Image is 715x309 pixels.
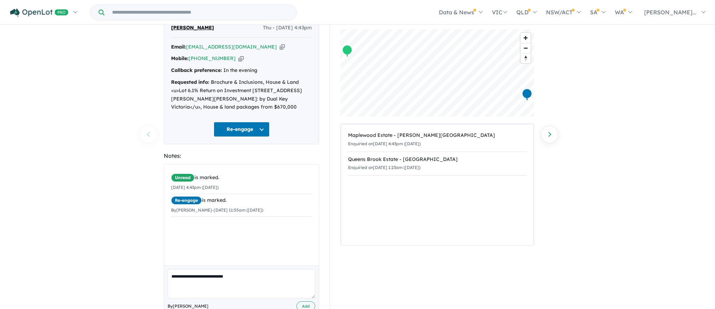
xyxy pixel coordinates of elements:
[171,66,312,75] div: In the evening
[171,196,312,205] div: is marked.
[348,152,526,176] a: Queens Brook Estate - [GEOGRAPHIC_DATA]Enquiried on[DATE] 1:23am ([DATE])
[171,44,186,50] strong: Email:
[186,44,277,50] a: [EMAIL_ADDRESS][DOMAIN_NAME]
[644,9,696,16] span: [PERSON_NAME]...
[171,174,312,182] div: is marked.
[521,33,531,43] button: Zoom in
[214,122,270,137] button: Re-engage
[348,165,420,170] small: Enquiried on [DATE] 1:23am ([DATE])
[10,8,68,17] img: Openlot PRO Logo White
[171,196,202,205] span: Re-engage
[106,5,295,20] input: Try estate name, suburb, builder or developer
[171,67,222,73] strong: Callback preference:
[521,43,531,53] button: Zoom out
[522,88,532,101] div: Map marker
[348,131,526,140] div: Maplewood Estate - [PERSON_NAME][GEOGRAPHIC_DATA]
[348,155,526,164] div: Queens Brook Estate - [GEOGRAPHIC_DATA]
[342,45,353,58] div: Map marker
[171,185,219,190] small: [DATE] 4:43pm ([DATE])
[171,55,189,61] strong: Mobile:
[171,207,263,213] small: By [PERSON_NAME] - [DATE] 11:55am ([DATE])
[348,141,421,146] small: Enquiried on [DATE] 4:43pm ([DATE])
[171,174,194,182] span: Unread
[171,78,312,111] div: Brochure & Inclusions, House & Land <u>Lot 6.1% Return on Investment [STREET_ADDRESS][PERSON_NAME...
[348,128,526,152] a: Maplewood Estate - [PERSON_NAME][GEOGRAPHIC_DATA]Enquiried on[DATE] 4:43pm ([DATE])
[164,151,319,161] div: Notes:
[171,79,209,85] strong: Requested info:
[280,43,285,51] button: Copy
[238,55,244,62] button: Copy
[521,53,531,63] button: Reset bearing to north
[263,24,312,32] span: Thu - [DATE] 4:43pm
[171,24,214,32] span: [PERSON_NAME]
[189,55,236,61] a: [PHONE_NUMBER]
[340,29,534,117] canvas: Map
